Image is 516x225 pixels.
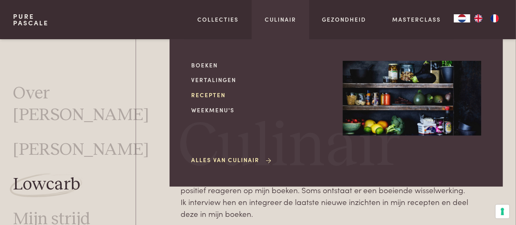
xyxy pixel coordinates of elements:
a: EN [470,14,487,22]
div: Language [454,14,470,22]
a: Gezondheid [322,15,366,24]
img: Culinair [343,61,481,136]
a: [PERSON_NAME] [13,139,149,160]
a: Vertalingen [191,76,330,84]
a: Alles van Culinair [191,156,273,164]
a: Lowcarb [13,174,80,195]
a: Culinair [265,15,296,24]
p: Intussen heb ik heel wat andere deskundigen leren kennen, vaak omdat ze positief reageren op mijn... [181,173,471,220]
aside: Language selected: Nederlands [454,14,503,22]
button: Uw voorkeuren voor toestemming voor trackingtechnologieën [496,205,509,218]
a: PurePascale [13,13,49,26]
a: NL [454,14,470,22]
ul: Language list [470,14,503,22]
a: Weekmenu's [191,106,330,114]
span: Culinair [178,116,400,178]
a: Over [PERSON_NAME] [13,82,149,126]
a: Masterclass [392,15,441,24]
a: FR [487,14,503,22]
a: Boeken [191,61,330,69]
a: Recepten [191,91,330,99]
a: Collecties [197,15,239,24]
